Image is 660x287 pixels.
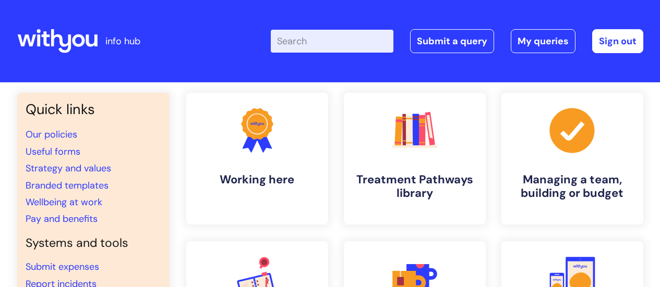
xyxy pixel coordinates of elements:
h4: Systems and tools [26,236,161,251]
input: Search [271,30,393,53]
a: Strategy and values [26,162,111,174]
a: Managing a team, building or budget [501,93,643,224]
a: Useful forms [26,145,80,158]
p: info hub [105,33,140,49]
a: Our policies [26,128,77,141]
h4: Treatment Pathways library [352,173,477,201]
div: | - [271,29,643,53]
h4: Managing a team, building or budget [510,173,635,201]
h3: Quick links [26,101,161,118]
a: Submit a query [410,29,494,53]
a: My queries [511,29,575,53]
a: Submit expenses [26,260,99,273]
h4: Working here [195,173,320,186]
a: Wellbeing at work [26,196,102,208]
a: Sign out [592,29,643,53]
a: Treatment Pathways library [344,93,486,224]
a: Branded templates [26,179,109,192]
a: Working here [186,93,328,224]
a: Pay and benefits [26,213,98,225]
